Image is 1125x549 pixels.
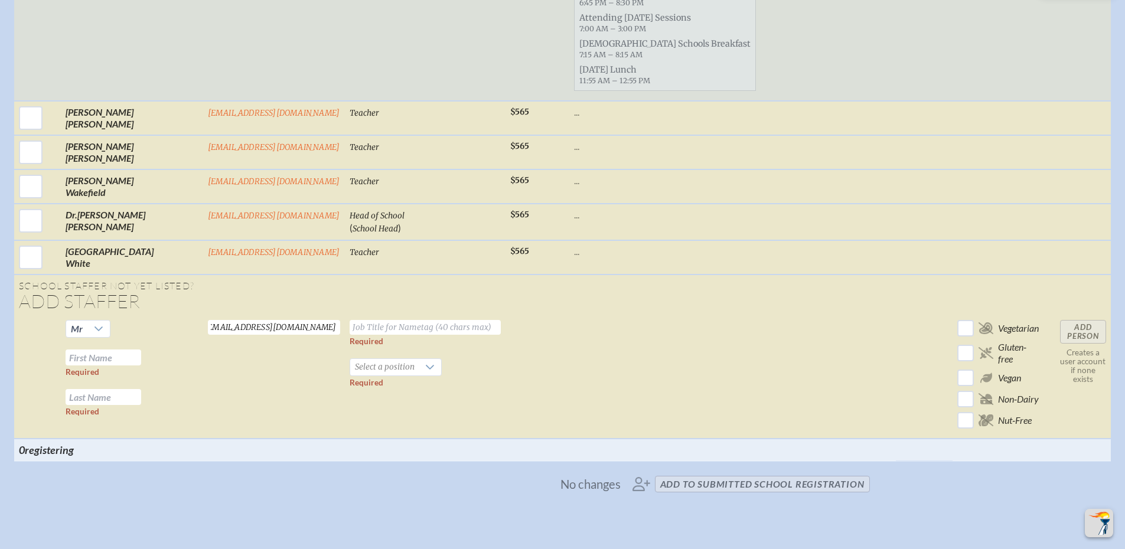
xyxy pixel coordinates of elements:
span: Attending [DATE] Sessions [575,10,755,36]
span: registering [25,443,74,456]
span: No changes [560,478,621,491]
span: Select a position [350,359,419,375]
a: [EMAIL_ADDRESS][DOMAIN_NAME] [208,142,340,152]
span: 7:15 AM – 8:15 AM [579,50,643,59]
span: 11:55 AM – 12:55 PM [579,76,650,85]
span: $565 [510,107,529,117]
span: Teacher [350,142,379,152]
button: Scroll Top [1085,509,1113,537]
label: Required [350,336,383,346]
label: Required [66,367,99,377]
label: Required [66,407,99,416]
span: $565 [510,246,529,256]
label: Required [350,378,383,387]
img: To the top [1087,511,1111,535]
p: ... [574,209,892,221]
span: Mr [66,321,87,337]
span: ) [398,222,401,233]
span: $565 [510,175,529,185]
span: [DEMOGRAPHIC_DATA] Schools Breakfast [575,36,755,62]
p: ... [574,106,892,118]
input: Last Name [66,389,141,405]
span: 7:00 AM – 3:00 PM [579,24,646,33]
p: ... [574,246,892,257]
input: Job Title for Nametag (40 chars max) [350,320,501,335]
a: [EMAIL_ADDRESS][DOMAIN_NAME] [208,247,340,257]
span: Teacher [350,247,379,257]
span: Teacher [350,177,379,187]
p: Creates a user account if none exists [1060,348,1106,384]
p: ... [574,140,892,152]
th: 0 [14,439,203,461]
span: [DATE] Lunch [575,62,755,88]
span: Vegan [998,372,1021,384]
span: Head of School [350,211,405,221]
span: $565 [510,210,529,220]
span: Vegetarian [998,322,1039,334]
input: Email [208,320,340,335]
td: [PERSON_NAME] [PERSON_NAME] [61,101,203,135]
span: Gluten-free [998,341,1041,365]
td: [PERSON_NAME] [PERSON_NAME] [61,135,203,169]
span: $565 [510,141,529,151]
span: Mr [71,323,83,334]
a: [EMAIL_ADDRESS][DOMAIN_NAME] [208,211,340,221]
span: ( [350,222,353,233]
a: [EMAIL_ADDRESS][DOMAIN_NAME] [208,108,340,118]
td: [PERSON_NAME] [PERSON_NAME] [61,204,203,240]
span: Nut-Free [998,414,1032,426]
a: [EMAIL_ADDRESS][DOMAIN_NAME] [208,177,340,187]
span: Non-Dairy [998,393,1039,405]
input: First Name [66,349,141,365]
td: [GEOGRAPHIC_DATA] White [61,240,203,274]
p: ... [574,175,892,187]
td: [PERSON_NAME] Wakefield [61,169,203,204]
span: Dr. [66,209,77,220]
span: School Head [353,224,398,234]
span: Teacher [350,108,379,118]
